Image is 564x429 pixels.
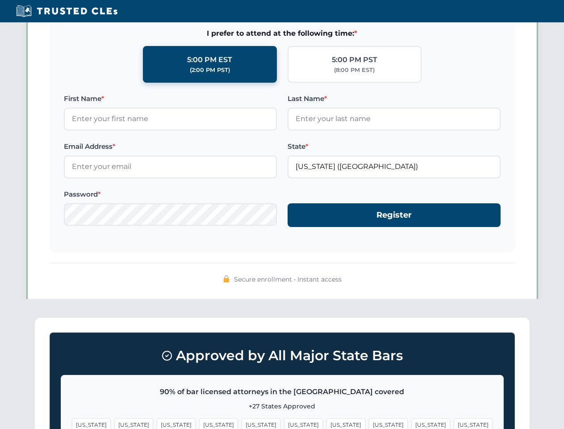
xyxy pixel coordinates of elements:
[187,54,232,66] div: 5:00 PM EST
[64,108,277,130] input: Enter your first name
[64,93,277,104] label: First Name
[64,189,277,200] label: Password
[61,344,504,368] h3: Approved by All Major State Bars
[72,386,493,398] p: 90% of bar licensed attorneys in the [GEOGRAPHIC_DATA] covered
[288,93,501,104] label: Last Name
[190,66,230,75] div: (2:00 PM PST)
[64,141,277,152] label: Email Address
[332,54,377,66] div: 5:00 PM PST
[234,274,342,284] span: Secure enrollment • Instant access
[288,203,501,227] button: Register
[72,401,493,411] p: +27 States Approved
[288,141,501,152] label: State
[288,108,501,130] input: Enter your last name
[288,156,501,178] input: Florida (FL)
[334,66,375,75] div: (8:00 PM EST)
[13,4,120,18] img: Trusted CLEs
[64,28,501,39] span: I prefer to attend at the following time:
[223,275,230,282] img: 🔒
[64,156,277,178] input: Enter your email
